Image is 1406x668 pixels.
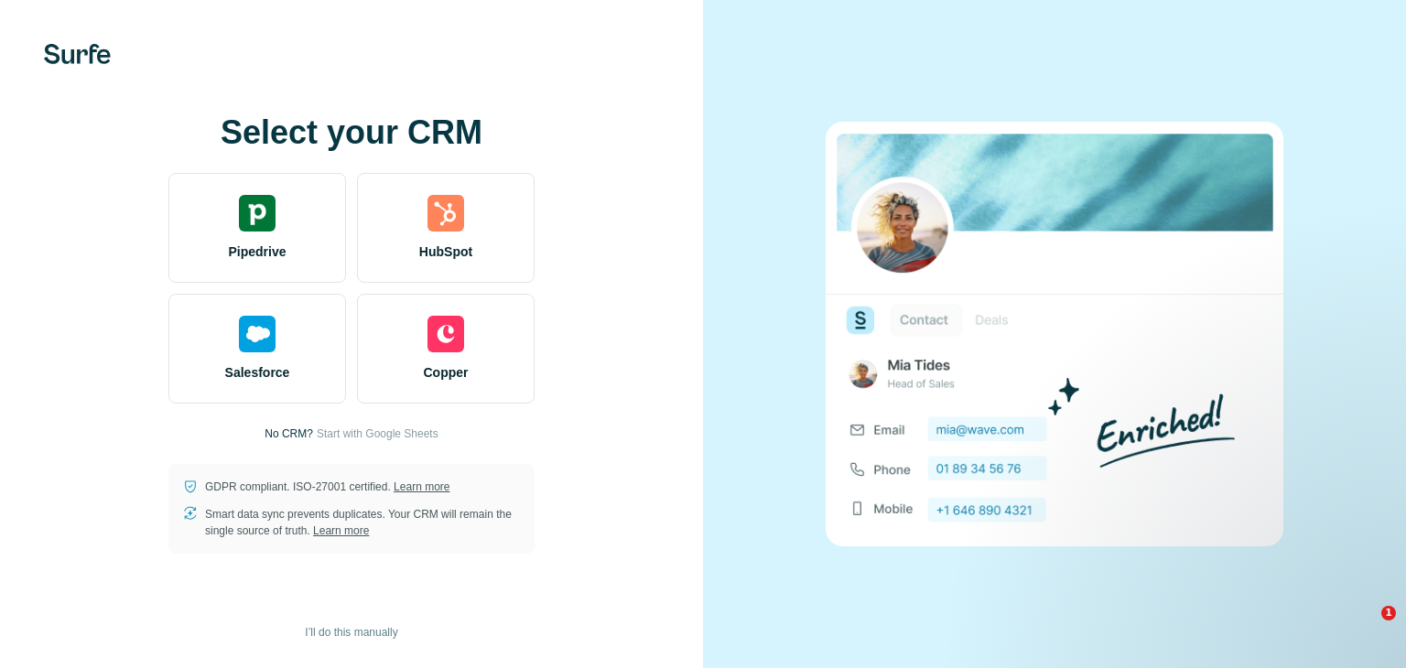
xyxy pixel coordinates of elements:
[168,114,535,151] h1: Select your CRM
[205,479,449,495] p: GDPR compliant. ISO-27001 certified.
[205,506,520,539] p: Smart data sync prevents duplicates. Your CRM will remain the single source of truth.
[225,363,290,382] span: Salesforce
[427,316,464,352] img: copper's logo
[313,524,369,537] a: Learn more
[228,242,286,261] span: Pipedrive
[239,316,276,352] img: salesforce's logo
[427,195,464,232] img: hubspot's logo
[265,426,313,442] p: No CRM?
[826,122,1283,545] img: none image
[239,195,276,232] img: pipedrive's logo
[394,480,449,493] a: Learn more
[424,363,469,382] span: Copper
[292,619,410,646] button: I’ll do this manually
[1381,606,1396,620] span: 1
[305,624,397,641] span: I’ll do this manually
[419,242,472,261] span: HubSpot
[44,44,111,64] img: Surfe's logo
[1344,606,1388,650] iframe: Intercom live chat
[317,426,438,442] button: Start with Google Sheets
